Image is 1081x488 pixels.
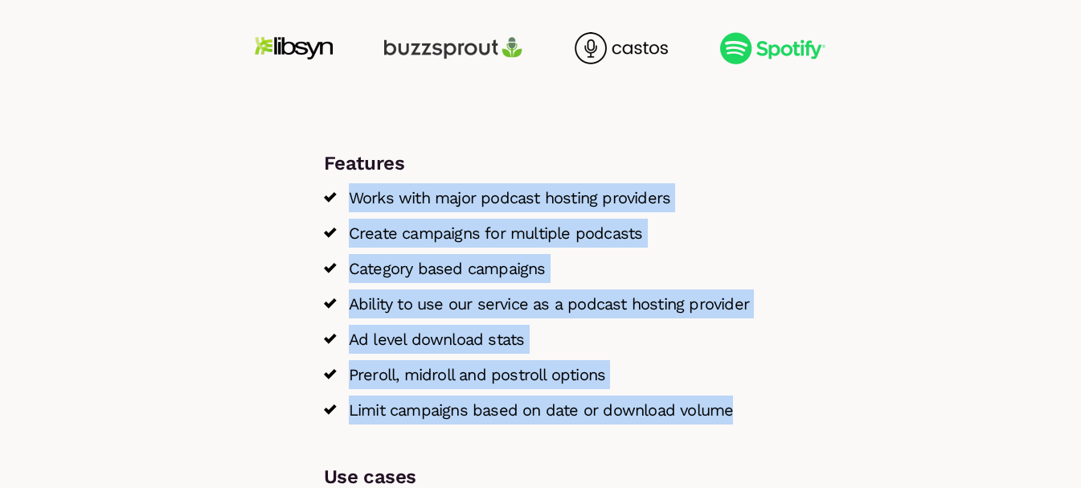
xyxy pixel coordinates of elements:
span: Preroll, midroll and postroll options [349,360,605,389]
img: logo-libsyn.png [255,32,333,64]
span: Works with major podcast hosting providers [349,183,670,212]
span: Category based campaigns [349,254,546,283]
span: Limit campaigns based on date or download volume [349,396,734,424]
iframe: Drift Widget Chat Controller [1001,408,1062,469]
h4: Features [324,150,758,178]
img: logo-spotify.png [719,32,826,64]
img: logo-buzzsprout.png [384,32,523,64]
img: logo-castos.png [575,32,668,64]
span: Create campaigns for multiple podcasts [349,219,643,248]
span: Ability to use our service as a podcast hosting provider [349,289,749,318]
span: Ad level download stats [349,325,525,354]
